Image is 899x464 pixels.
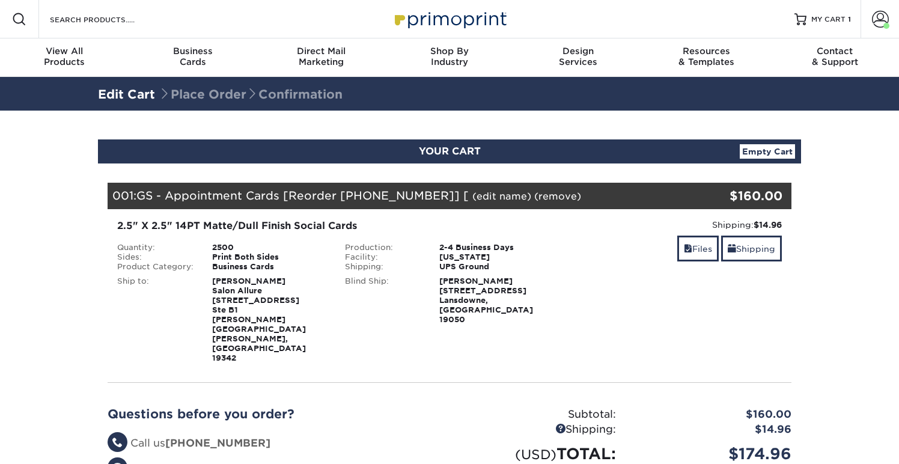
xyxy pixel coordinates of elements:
[740,144,795,159] a: Empty Cart
[129,38,257,77] a: BusinessCards
[514,46,642,56] span: Design
[677,236,719,261] a: Files
[385,46,514,56] span: Shop By
[754,220,782,230] strong: $14.96
[770,46,899,67] div: & Support
[117,219,554,233] div: 2.5" X 2.5" 14PT Matte/Dull Finish Social Cards
[572,219,782,231] div: Shipping:
[108,436,440,451] li: Call us
[770,46,899,56] span: Contact
[136,189,469,202] span: GS - Appointment Cards [Reorder [PHONE_NUMBER]] [
[514,46,642,67] div: Services
[98,87,155,102] a: Edit Cart
[336,262,431,272] div: Shipping:
[385,46,514,67] div: Industry
[770,38,899,77] a: Contact& Support
[108,252,203,262] div: Sides:
[336,252,431,262] div: Facility:
[108,262,203,272] div: Product Category:
[449,422,625,438] div: Shipping:
[203,262,336,272] div: Business Cards
[430,262,563,272] div: UPS Ground
[515,447,556,462] small: (USD)
[257,46,385,67] div: Marketing
[129,46,257,56] span: Business
[439,276,533,324] strong: [PERSON_NAME] [STREET_ADDRESS] Lansdowne, [GEOGRAPHIC_DATA] 19050
[625,422,800,438] div: $14.96
[534,191,581,202] a: (remove)
[684,244,692,254] span: files
[728,244,736,254] span: shipping
[721,236,782,261] a: Shipping
[49,12,166,26] input: SEARCH PRODUCTS.....
[677,187,782,205] div: $160.00
[108,407,440,421] h2: Questions before you order?
[203,252,336,262] div: Print Both Sides
[514,38,642,77] a: DesignServices
[108,243,203,252] div: Quantity:
[129,46,257,67] div: Cards
[472,191,531,202] a: (edit name)
[625,407,800,423] div: $160.00
[419,145,481,157] span: YOUR CART
[108,276,203,363] div: Ship to:
[159,87,343,102] span: Place Order Confirmation
[430,252,563,262] div: [US_STATE]
[642,46,771,67] div: & Templates
[811,14,846,25] span: MY CART
[165,437,270,449] strong: [PHONE_NUMBER]
[203,243,336,252] div: 2500
[257,46,385,56] span: Direct Mail
[642,46,771,56] span: Resources
[336,276,431,325] div: Blind Ship:
[385,38,514,77] a: Shop ByIndustry
[449,407,625,423] div: Subtotal:
[430,243,563,252] div: 2-4 Business Days
[848,15,851,23] span: 1
[212,276,306,362] strong: [PERSON_NAME] Salon Allure [STREET_ADDRESS] Ste B1 [PERSON_NAME][GEOGRAPHIC_DATA][PERSON_NAME], [...
[389,6,510,32] img: Primoprint
[336,243,431,252] div: Production:
[642,38,771,77] a: Resources& Templates
[257,38,385,77] a: Direct MailMarketing
[108,183,677,209] div: 001:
